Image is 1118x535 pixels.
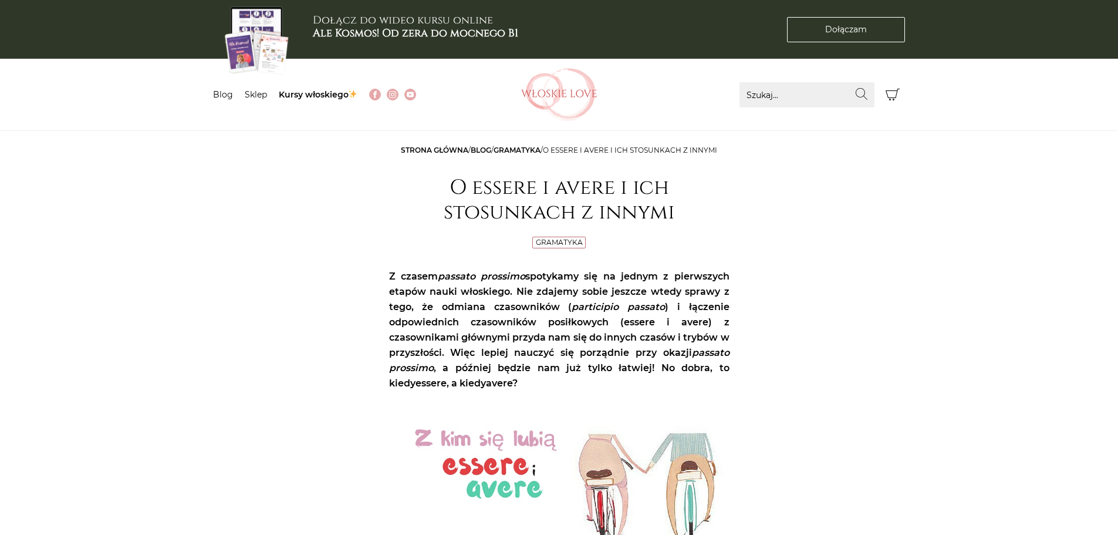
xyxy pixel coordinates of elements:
[494,146,541,154] a: Gramatyka
[880,82,906,107] button: Koszyk
[245,89,267,100] a: Sklep
[624,317,708,328] strong: essere i avere
[543,146,717,154] span: O essere i avere i ich stosunkach z innymi
[787,17,905,42] a: Dołączam
[389,269,729,391] p: Z czasem spotykamy się na jednym z pierwszych etapów nauki włoskiego. Nie zdajemy sobie jeszcze w...
[416,378,447,389] strong: essere
[313,26,518,41] b: Ale Kosmos! Od zera do mocnego B1
[401,146,717,154] span: / / /
[536,238,583,247] a: Gramatyka
[389,347,729,374] em: passato prossimo
[213,89,233,100] a: Blog
[313,14,518,39] h3: Dołącz do wideo kursu online
[389,176,729,225] h1: O essere i avere i ich stosunkach z innymi
[486,378,512,389] strong: avere
[349,90,357,98] img: ✨
[471,146,491,154] a: Blog
[739,82,874,107] input: Szukaj...
[401,146,468,154] a: Strona główna
[279,89,358,100] a: Kursy włoskiego
[438,271,525,282] em: passato prossimo
[825,23,867,36] span: Dołączam
[521,68,597,121] img: Włoskielove
[572,301,665,312] em: participio passato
